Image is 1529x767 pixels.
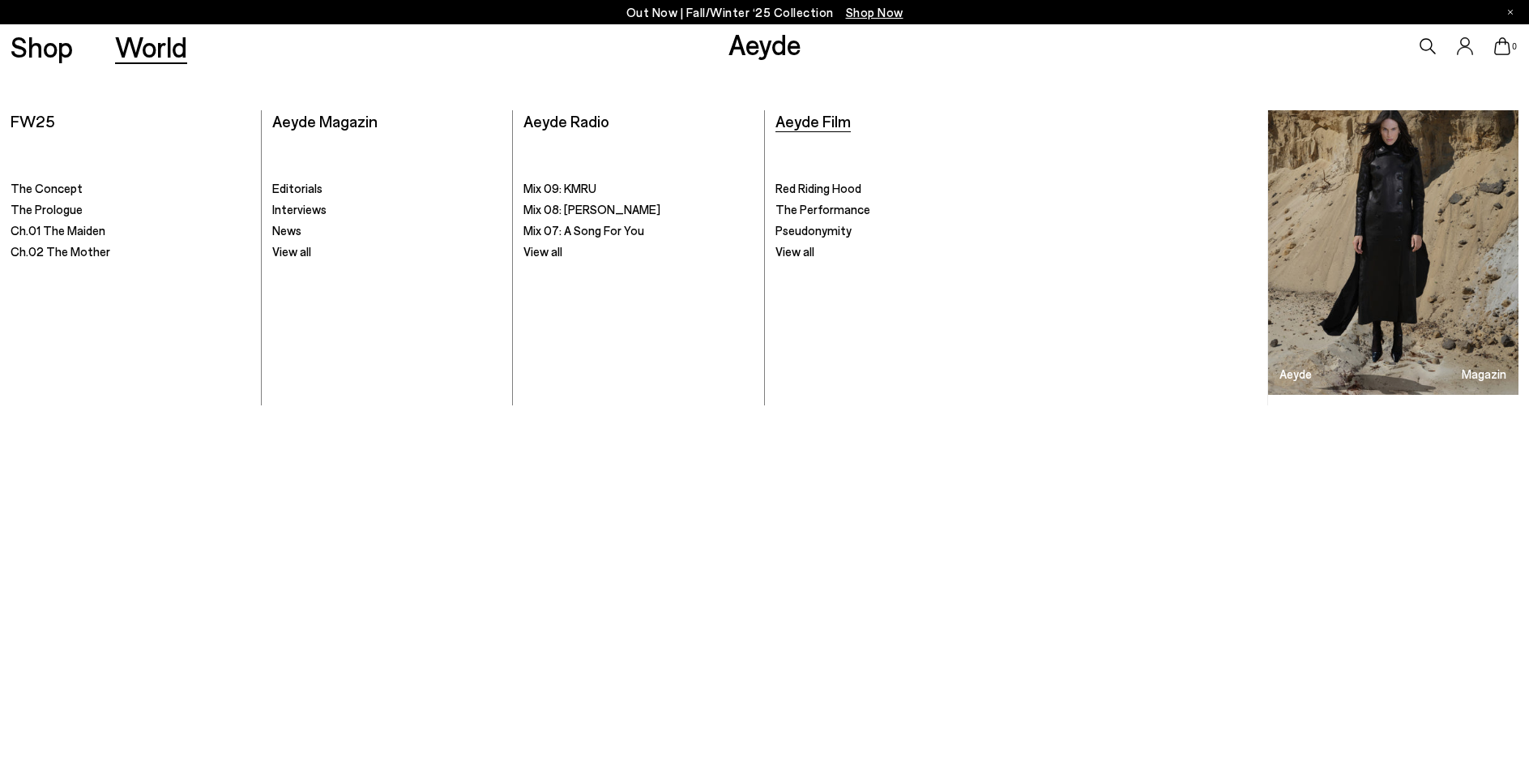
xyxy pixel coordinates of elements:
[272,111,378,131] a: Aeyde Magazin
[11,111,55,131] a: FW25
[1268,110,1518,395] img: ROCHE_PS25_D1_Danielle04_1_5ad3d6fc-07e8-4236-8cdd-f10241b30207_900x.jpg
[775,223,1006,239] a: Pseudonymity
[775,202,870,216] span: The Performance
[272,223,502,239] a: News
[523,181,596,195] span: Mix 09: KMRU
[115,32,187,61] a: World
[775,244,814,259] span: View all
[11,244,250,260] a: Ch.02 The Mother
[11,202,83,216] span: The Prologue
[728,27,801,61] a: Aeyde
[1462,368,1506,380] h3: Magazin
[1494,37,1510,55] a: 0
[11,181,83,195] span: The Concept
[272,223,301,238] span: News
[272,202,327,216] span: Interviews
[523,202,753,218] a: Mix 08: [PERSON_NAME]
[11,223,105,238] span: Ch.01 The Maiden
[523,111,609,131] a: Aeyde Radio
[775,181,861,195] span: Red Riding Hood
[272,244,502,260] a: View all
[1268,110,1518,395] a: Aeyde Magazin
[846,5,903,19] span: Navigate to /collections/new-in
[272,181,322,195] span: Editorials
[775,181,1006,197] a: Red Riding Hood
[523,181,753,197] a: Mix 09: KMRU
[11,223,250,239] a: Ch.01 The Maiden
[523,223,644,238] span: Mix 07: A Song For You
[775,111,851,131] a: Aeyde Film
[775,244,1006,260] a: View all
[775,202,1006,218] a: The Performance
[11,202,250,218] a: The Prologue
[272,202,502,218] a: Interviews
[523,202,660,216] span: Mix 08: [PERSON_NAME]
[272,244,311,259] span: View all
[11,181,250,197] a: The Concept
[1510,42,1518,51] span: 0
[775,223,852,238] span: Pseudonymity
[523,244,562,259] span: View all
[11,32,73,61] a: Shop
[11,244,110,259] span: Ch.02 The Mother
[523,223,753,239] a: Mix 07: A Song For You
[272,181,502,197] a: Editorials
[1279,368,1312,380] h3: Aeyde
[626,2,903,23] p: Out Now | Fall/Winter ‘25 Collection
[523,244,753,260] a: View all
